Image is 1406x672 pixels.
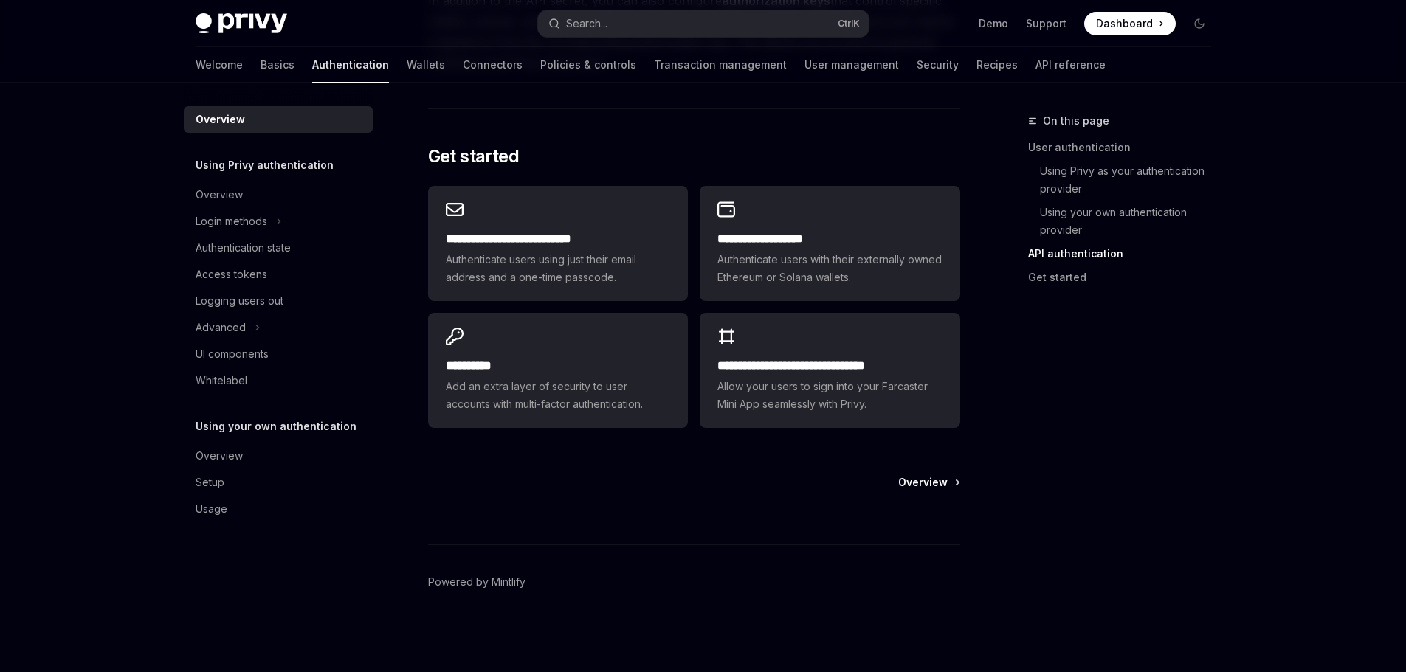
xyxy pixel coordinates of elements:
div: Whitelabel [196,372,247,389]
span: Allow your users to sign into your Farcaster Mini App seamlessly with Privy. [717,378,942,413]
div: Overview [196,111,245,128]
div: Overview [196,447,243,465]
span: Ctrl K [838,18,860,30]
div: UI components [196,345,269,363]
div: Logging users out [196,292,283,310]
a: Access tokens [184,261,373,288]
a: Logging users out [184,288,373,314]
a: Recipes [976,47,1018,83]
button: Toggle dark mode [1188,12,1211,35]
a: Overview [184,443,373,469]
div: Access tokens [196,266,267,283]
a: Dashboard [1084,12,1176,35]
span: On this page [1043,112,1109,130]
a: Powered by Mintlify [428,575,525,589]
button: Open search [538,10,869,37]
span: Authenticate users using just their email address and a one-time passcode. [446,251,670,286]
a: Using your own authentication provider [1028,201,1223,242]
h5: Using your own authentication [196,418,356,435]
div: Usage [196,500,227,518]
a: Whitelabel [184,367,373,394]
a: Setup [184,469,373,496]
div: Authentication state [196,239,291,257]
div: Overview [196,186,243,204]
a: Get started [1028,266,1223,289]
a: Security [917,47,959,83]
a: Using Privy as your authentication provider [1028,159,1223,201]
a: API authentication [1028,242,1223,266]
a: Overview [898,475,959,490]
div: Setup [196,474,224,491]
a: Authentication state [184,235,373,261]
a: Welcome [196,47,243,83]
a: UI components [184,341,373,367]
a: User management [804,47,899,83]
span: Authenticate users with their externally owned Ethereum or Solana wallets. [717,251,942,286]
span: Get started [428,145,519,168]
a: Connectors [463,47,523,83]
div: Advanced [196,319,246,336]
img: dark logo [196,13,287,34]
div: Login methods [196,212,267,230]
h5: Using Privy authentication [196,156,334,174]
span: Dashboard [1096,16,1153,31]
button: Toggle Advanced section [184,314,373,341]
a: Authentication [312,47,389,83]
a: Overview [184,181,373,208]
a: **** *****Add an extra layer of security to user accounts with multi-factor authentication. [428,313,688,428]
button: Toggle Login methods section [184,208,373,235]
a: Overview [184,106,373,133]
a: API reference [1035,47,1106,83]
a: Wallets [407,47,445,83]
a: Support [1026,16,1066,31]
span: Overview [898,475,948,490]
a: Policies & controls [540,47,636,83]
a: Demo [979,16,1008,31]
a: Usage [184,496,373,522]
div: Search... [566,15,607,32]
a: User authentication [1028,136,1223,159]
a: Basics [261,47,294,83]
a: Transaction management [654,47,787,83]
span: Add an extra layer of security to user accounts with multi-factor authentication. [446,378,670,413]
a: **** **** **** ****Authenticate users with their externally owned Ethereum or Solana wallets. [700,186,959,301]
